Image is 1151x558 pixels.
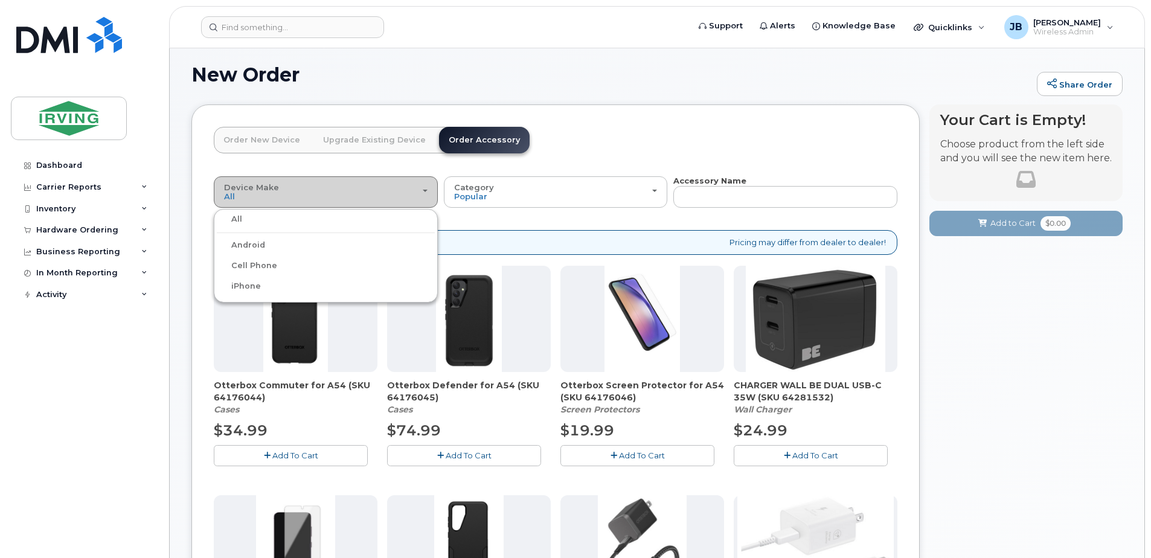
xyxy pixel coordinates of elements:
span: $0.00 [1040,216,1071,231]
button: Category Popular [444,176,668,208]
span: Add To Cart [792,451,838,460]
button: Device Make All [214,176,438,208]
span: Knowledge Base [822,20,896,32]
span: [PERSON_NAME] [1033,18,1101,27]
span: Otterbox Commuter for A54 (SKU 64176044) [214,379,377,403]
span: Quicklinks [928,22,972,32]
div: Pricing may differ from dealer to dealer! [214,230,897,255]
img: vkj0Pdgs6lCpeFGCgyHSqGHdsSkV7w1UtQ.png [604,266,679,372]
span: Add To Cart [619,451,665,460]
button: Add To Cart [560,445,714,466]
em: Cases [387,404,412,415]
span: Support [709,20,743,32]
img: m0kDPa9pGFr2ipVU8lUttgvA-mzSNMkwQA__1_.png [436,266,502,372]
label: Android [217,238,265,252]
span: Add To Cart [272,451,318,460]
span: Add To Cart [446,451,492,460]
span: CHARGER WALL BE DUAL USB-C 35W (SKU 64281532) [734,379,897,403]
span: Device Make [224,182,279,192]
img: CHARGER_WALL_BE_DUAL_USB-C_35W.png [746,266,885,372]
span: $24.99 [734,422,787,439]
button: Add To Cart [387,445,541,466]
div: Jim Briggs [996,15,1122,39]
span: All [224,191,235,201]
span: $19.99 [560,422,614,439]
span: Wireless Admin [1033,27,1101,37]
input: Find something... [201,16,384,38]
label: Cell Phone [217,258,277,273]
span: Alerts [770,20,795,32]
a: Share Order [1037,72,1123,96]
h1: New Order [191,64,1031,85]
a: Knowledge Base [804,14,904,38]
span: $74.99 [387,422,441,439]
div: Quicklinks [905,15,993,39]
span: Otterbox Defender for A54 (SKU 64176045) [387,379,551,403]
span: Otterbox Screen Protector for A54 (SKU 64176046) [560,379,724,403]
button: Add to Cart $0.00 [929,211,1123,236]
span: $34.99 [214,422,268,439]
span: Category [454,182,494,192]
button: Add To Cart [734,445,888,466]
em: Cases [214,404,239,415]
a: Support [690,14,751,38]
label: iPhone [217,279,261,293]
span: Add to Cart [990,217,1036,229]
a: Order Accessory [439,127,530,153]
a: Order New Device [214,127,310,153]
em: Screen Protectors [560,404,640,415]
img: HUTNeC_2kmGlKmmLmFrCaum8X_p-RzZbmA.png [263,266,328,372]
div: Otterbox Screen Protector for A54 (SKU 64176046) [560,379,724,415]
a: Alerts [751,14,804,38]
h4: Your Cart is Empty! [940,112,1112,128]
span: JB [1010,20,1022,34]
span: Popular [454,191,487,201]
a: Upgrade Existing Device [313,127,435,153]
strong: Accessory Name [673,176,746,185]
div: Otterbox Commuter for A54 (SKU 64176044) [214,379,377,415]
p: Choose product from the left side and you will see the new item here. [940,138,1112,165]
div: CHARGER WALL BE DUAL USB-C 35W (SKU 64281532) [734,379,897,415]
em: Wall Charger [734,404,792,415]
label: All [217,212,242,226]
div: Otterbox Defender for A54 (SKU 64176045) [387,379,551,415]
button: Add To Cart [214,445,368,466]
